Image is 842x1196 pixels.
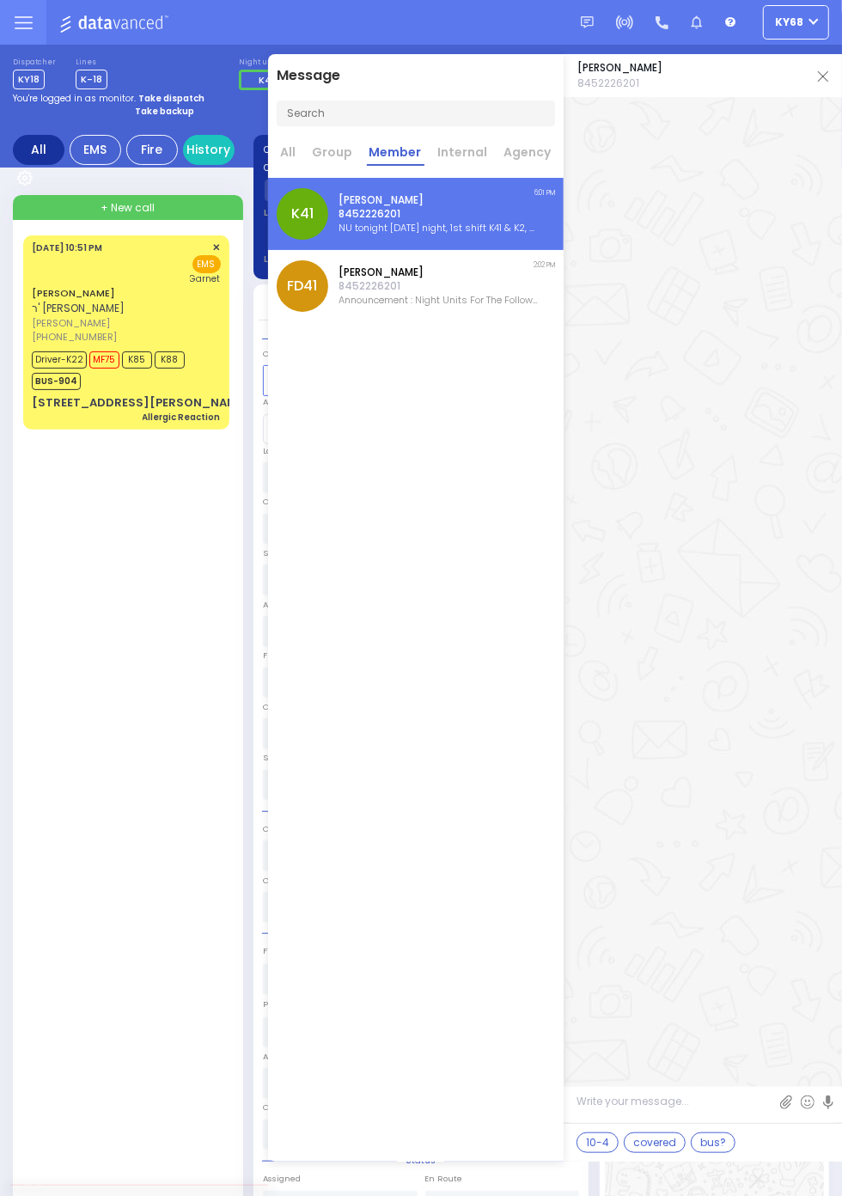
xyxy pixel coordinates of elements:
span: ✕ [213,241,221,255]
span: + New call [101,200,155,216]
span: ר' [PERSON_NAME] [32,301,125,315]
button: ky68 [763,5,829,40]
button: bus? [691,1132,735,1153]
label: Cad: [265,143,411,156]
div: Fire [126,135,178,165]
a: Member [367,143,424,166]
label: Assigned [263,1173,301,1185]
button: covered [624,1132,686,1153]
img: times-circle.png [818,71,828,82]
a: Agency [502,143,554,166]
label: Floor [263,650,282,662]
span: Driver-K22 [32,351,87,369]
span: K41 [277,188,328,240]
img: message.svg [581,16,594,29]
input: Search a contact [265,180,355,201]
p: 2:02 PM [534,260,555,271]
span: Garnet [190,272,221,285]
label: Night unit [239,58,351,68]
span: K85 [122,351,152,369]
input: Search location here [263,365,579,396]
div: All [13,135,64,165]
span: K88 [155,351,185,369]
span: FD41 [277,260,328,312]
label: Age [263,1051,278,1063]
div: Allergic Reaction [143,411,221,424]
label: Last 3 location [265,253,422,265]
label: En Route [425,1173,463,1185]
a: Internal [436,143,491,166]
a: Group [310,143,356,166]
label: Apt [263,599,277,611]
label: Location [265,206,355,219]
strong: Take backup [135,105,194,118]
label: State [263,752,285,764]
p: 6:01 PM [534,188,555,198]
p: 8452226201 [339,279,538,293]
p: NU tonight [DATE] night, 1st shift K41 & K2, 2nd shift K16 & K33. Thank You and Tzki Limitzvois [339,221,538,235]
p: [PERSON_NAME] [339,265,538,279]
label: Cross 1 [263,496,290,508]
span: You're logged in as monitor. [13,92,136,105]
span: 8452226201 [577,76,662,91]
a: [PERSON_NAME] [32,286,115,300]
label: Call back number [263,1101,339,1114]
label: Call Type [263,823,301,835]
label: P First Name [263,998,317,1010]
label: Call Info [263,875,297,887]
label: Areas [263,396,286,408]
input: Search [277,101,555,126]
img: Logo [59,12,174,34]
span: ky68 [775,15,803,30]
h4: Message [268,54,564,83]
span: K-18 [76,70,107,89]
label: Dispatcher [13,58,56,68]
p: [PERSON_NAME] [577,60,662,76]
span: [PHONE_NUMBER] [32,330,117,344]
label: Call Location [263,348,315,360]
a: History [183,135,235,165]
div: EMS [70,135,121,165]
span: MF75 [89,351,119,369]
span: [DATE] 10:51 PM [32,241,102,254]
p: 8452226201 [339,207,538,221]
p: Announcement : Night Units For The Following Week: MS: FD18 & FD26 Sun: FD40 & FD61 Mon: FD69 & F... [339,293,538,307]
p: [PERSON_NAME] [339,193,538,207]
label: Street Address [263,547,324,559]
span: BUS-904 [32,373,81,390]
span: K41 [259,73,275,87]
button: 10-4 [577,1132,619,1153]
a: All [278,143,299,166]
div: [STREET_ADDRESS][PERSON_NAME] [32,394,249,412]
span: KY18 [13,70,45,89]
label: City [263,701,279,713]
label: First Name [263,945,309,957]
span: EMS [192,255,221,273]
img: Speech To Text [823,1095,833,1109]
strong: Take dispatch [138,92,204,105]
label: Lines [76,58,107,68]
span: [PERSON_NAME] [32,316,216,331]
label: Caller: [265,162,411,174]
label: Location Name [263,445,325,457]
